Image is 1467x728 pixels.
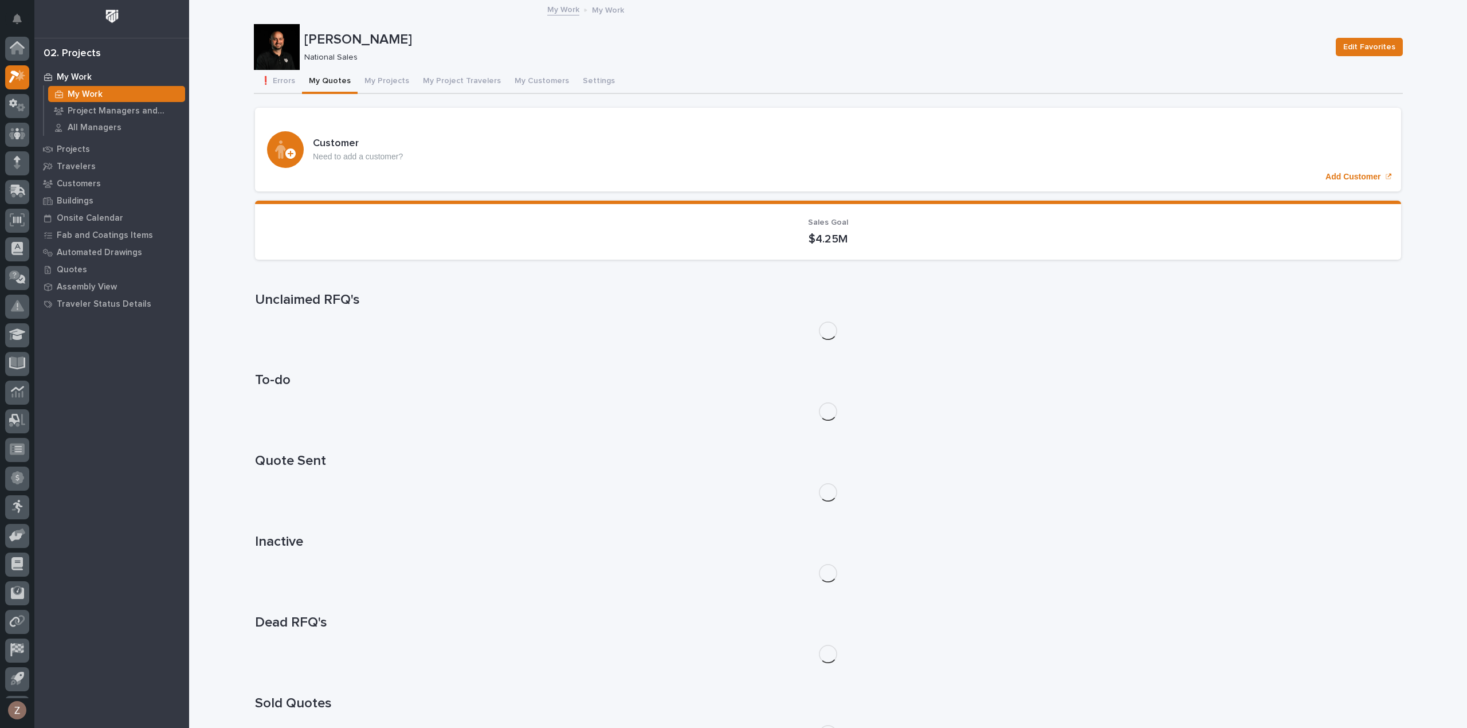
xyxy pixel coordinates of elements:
[68,123,121,133] p: All Managers
[44,103,189,119] a: Project Managers and Engineers
[255,534,1401,550] h1: Inactive
[44,48,101,60] div: 02. Projects
[34,158,189,175] a: Travelers
[255,372,1401,389] h1: To-do
[254,70,302,94] button: ❗ Errors
[34,68,189,85] a: My Work
[57,196,93,206] p: Buildings
[57,72,92,83] p: My Work
[34,140,189,158] a: Projects
[416,70,508,94] button: My Project Travelers
[34,295,189,312] a: Traveler Status Details
[57,213,123,224] p: Onsite Calendar
[1336,38,1403,56] button: Edit Favorites
[34,244,189,261] a: Automated Drawings
[304,53,1322,62] p: National Sales
[808,218,848,226] span: Sales Goal
[14,14,29,32] div: Notifications
[5,7,29,31] button: Notifications
[592,3,624,15] p: My Work
[508,70,576,94] button: My Customers
[57,265,87,275] p: Quotes
[304,32,1327,48] p: [PERSON_NAME]
[269,232,1387,246] p: $4.25M
[34,226,189,244] a: Fab and Coatings Items
[34,209,189,226] a: Onsite Calendar
[68,106,181,116] p: Project Managers and Engineers
[1343,40,1395,54] span: Edit Favorites
[255,292,1401,308] h1: Unclaimed RFQ's
[34,261,189,278] a: Quotes
[57,144,90,155] p: Projects
[34,175,189,192] a: Customers
[313,138,403,150] h3: Customer
[255,615,1401,631] h1: Dead RFQ's
[57,162,96,172] p: Travelers
[358,70,416,94] button: My Projects
[547,2,579,15] a: My Work
[57,179,101,189] p: Customers
[57,248,142,258] p: Automated Drawings
[302,70,358,94] button: My Quotes
[57,282,117,292] p: Assembly View
[57,299,151,310] p: Traveler Status Details
[101,6,123,27] img: Workspace Logo
[34,192,189,209] a: Buildings
[68,89,103,100] p: My Work
[255,453,1401,469] h1: Quote Sent
[255,108,1401,191] a: Add Customer
[576,70,622,94] button: Settings
[255,695,1401,712] h1: Sold Quotes
[313,152,403,162] p: Need to add a customer?
[44,86,189,102] a: My Work
[44,119,189,135] a: All Managers
[5,698,29,722] button: users-avatar
[34,278,189,295] a: Assembly View
[57,230,153,241] p: Fab and Coatings Items
[1325,172,1380,182] p: Add Customer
